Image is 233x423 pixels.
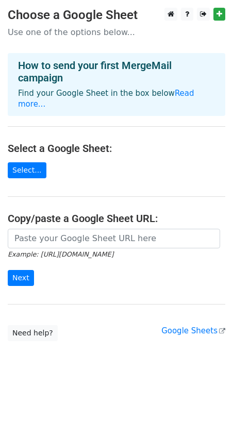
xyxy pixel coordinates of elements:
input: Paste your Google Sheet URL here [8,229,220,248]
a: Select... [8,162,46,178]
input: Next [8,270,34,286]
h4: Select a Google Sheet: [8,142,225,155]
h4: How to send your first MergeMail campaign [18,59,215,84]
a: Google Sheets [161,326,225,335]
a: Read more... [18,89,194,109]
h3: Choose a Google Sheet [8,8,225,23]
p: Use one of the options below... [8,27,225,38]
a: Need help? [8,325,58,341]
p: Find your Google Sheet in the box below [18,88,215,110]
small: Example: [URL][DOMAIN_NAME] [8,250,113,258]
h4: Copy/paste a Google Sheet URL: [8,212,225,225]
